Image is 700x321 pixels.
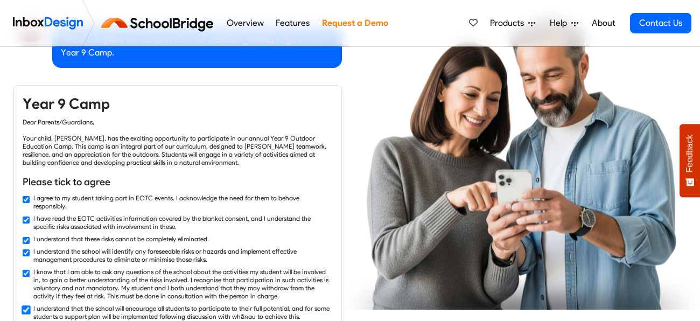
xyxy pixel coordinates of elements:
h6: Please tick to agree [23,175,333,189]
a: Contact Us [630,13,691,33]
span: Help [550,17,571,30]
button: Feedback - Show survey [680,124,700,197]
span: Feedback [685,135,695,172]
a: Request a Demo [319,12,391,34]
label: I understand that the school will encourage all students to participate to their full potential, ... [33,304,333,320]
label: I agree to my student taking part in EOTC events. I acknowledge the need for them to behave respo... [33,194,333,210]
a: Overview [223,12,267,34]
h4: Year 9 Camp [23,94,333,114]
img: schoolbridge logo [99,10,220,36]
a: Features [273,12,313,34]
span: Products [490,17,528,30]
a: Products [486,12,540,34]
a: Help [545,12,583,34]
label: I understand that these risks cannot be completely eliminated. [33,235,209,243]
label: I know that I am able to ask any questions of the school about the activities my student will be ... [33,268,333,300]
div: Dear Parents/Guardians, Your child, [PERSON_NAME], has the exciting opportunity to participate in... [23,118,333,166]
a: About [589,12,618,34]
label: I understand the school will identify any foreseeable risks or hazards and implement effective ma... [33,247,333,263]
label: I have read the EOTC activities information covered by the blanket consent, and I understand the ... [33,214,333,231]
